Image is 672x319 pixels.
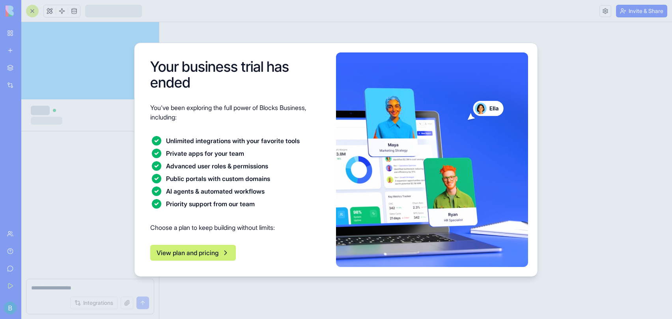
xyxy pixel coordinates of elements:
[166,172,270,183] div: Public portals with custom domains
[150,103,327,122] p: You've been exploring the full power of Blocks Business, including:
[150,59,327,90] h1: Your business trial has ended
[166,198,255,209] div: Priority support from our team
[150,245,236,261] button: View plan and pricing
[166,147,244,158] div: Private apps for your team
[166,185,265,196] div: AI agents & automated workflows
[150,223,327,232] p: Choose a plan to keep building without limits:
[166,134,300,146] div: Unlimited integrations with your favorite tools
[150,249,236,257] a: View plan and pricing
[166,160,268,171] div: Advanced user roles & permissions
